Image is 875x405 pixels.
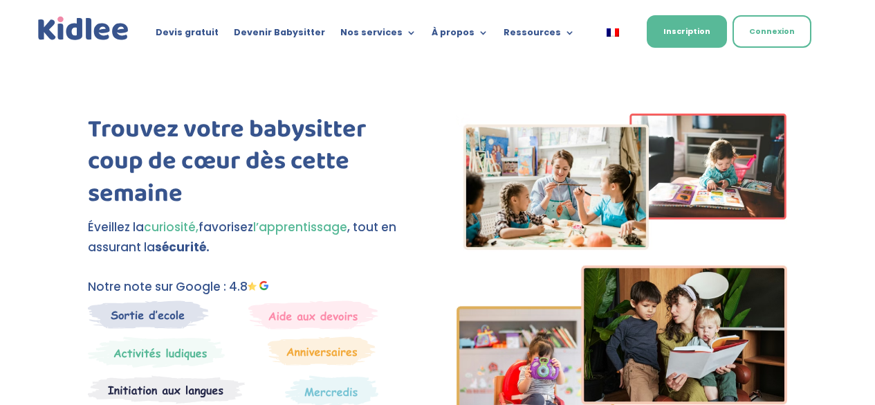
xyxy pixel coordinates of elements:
img: Atelier thematique [88,375,245,404]
img: weekends [248,300,378,330]
a: Ressources [504,28,575,43]
span: l’apprentissage [253,219,347,235]
a: Inscription [647,15,727,48]
p: Notre note sur Google : 4.8 [88,277,418,297]
img: logo_kidlee_bleu [35,14,132,44]
p: Éveillez la favorisez , tout en assurant la [88,217,418,258]
img: Mercredi [88,336,225,368]
img: Sortie decole [88,300,209,329]
span: curiosité, [144,219,199,235]
a: Devenir Babysitter [234,28,325,43]
strong: sécurité. [155,239,210,255]
a: À propos [432,28,488,43]
a: Kidlee Logo [35,14,132,44]
img: Anniversaire [268,336,376,366]
img: Français [607,28,619,37]
a: Devis gratuit [156,28,219,43]
h1: Trouvez votre babysitter coup de cœur dès cette semaine [88,114,418,217]
a: Nos services [340,28,416,43]
a: Connexion [733,15,811,48]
